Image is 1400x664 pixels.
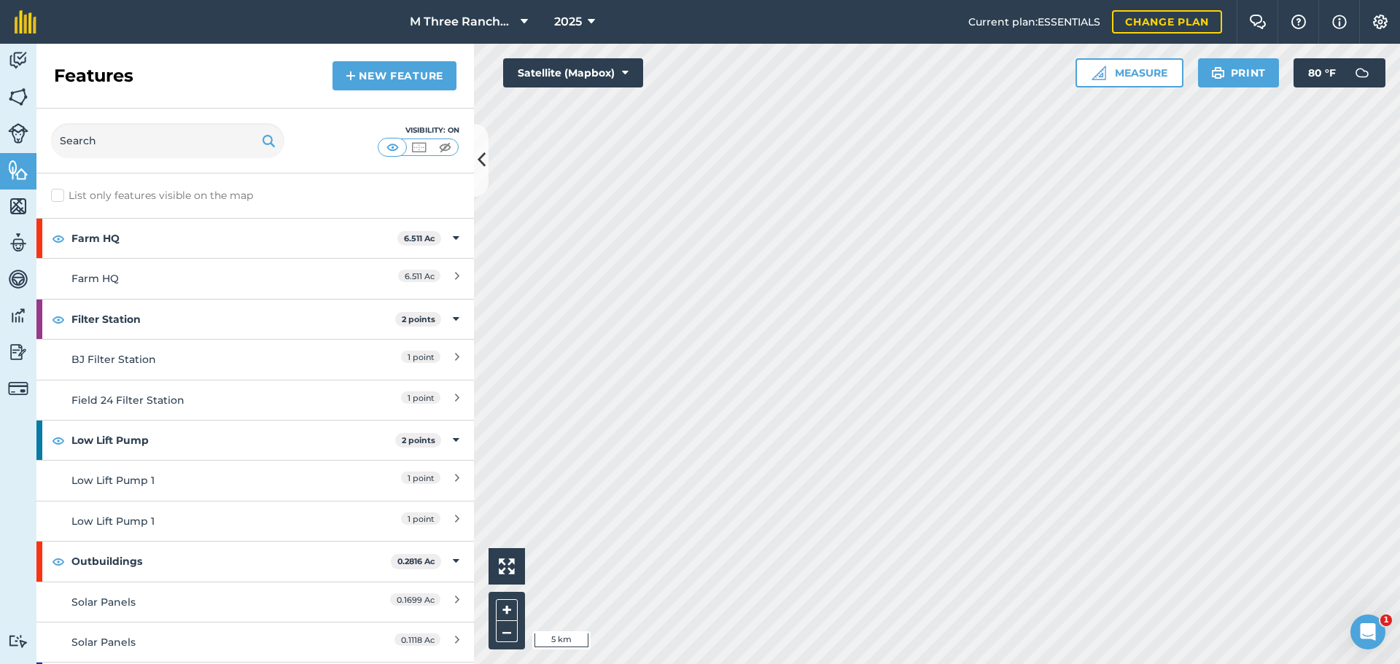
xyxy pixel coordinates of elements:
[71,472,330,488] div: Low Lift Pump 1
[71,594,330,610] div: Solar Panels
[8,341,28,363] img: svg+xml;base64,PD94bWwgdmVyc2lvbj0iMS4wIiBlbmNvZGluZz0idXRmLTgiPz4KPCEtLSBHZW5lcmF0b3I6IEFkb2JlIE...
[402,435,435,445] strong: 2 points
[8,50,28,71] img: svg+xml;base64,PD94bWwgdmVyc2lvbj0iMS4wIiBlbmNvZGluZz0idXRmLTgiPz4KPCEtLSBHZW5lcmF0b3I6IEFkb2JlIE...
[71,634,330,650] div: Solar Panels
[397,556,435,566] strong: 0.2816 Ac
[1308,58,1336,87] span: 80 ° F
[499,558,515,574] img: Four arrows, one pointing top left, one top right, one bottom right and the last bottom left
[968,14,1100,30] span: Current plan : ESSENTIALS
[503,58,643,87] button: Satellite (Mapbox)
[8,634,28,648] img: svg+xml;base64,PD94bWwgdmVyc2lvbj0iMS4wIiBlbmNvZGluZz0idXRmLTgiPz4KPCEtLSBHZW5lcmF0b3I6IEFkb2JlIE...
[8,378,28,399] img: svg+xml;base64,PD94bWwgdmVyc2lvbj0iMS4wIiBlbmNvZGluZz0idXRmLTgiPz4KPCEtLSBHZW5lcmF0b3I6IEFkb2JlIE...
[410,13,515,31] span: M Three Ranches LLC
[1380,614,1392,626] span: 1
[1332,13,1347,31] img: svg+xml;base64,PHN2ZyB4bWxucz0iaHR0cDovL3d3dy53My5vcmcvMjAwMC9zdmciIHdpZHRoPSIxNyIgaGVpZ2h0PSIxNy...
[1290,15,1307,29] img: A question mark icon
[36,421,474,460] div: Low Lift Pump2 points
[1211,64,1225,82] img: svg+xml;base64,PHN2ZyB4bWxucz0iaHR0cDovL3d3dy53My5vcmcvMjAwMC9zdmciIHdpZHRoPSIxOSIgaGVpZ2h0PSIyNC...
[410,140,428,155] img: svg+xml;base64,PHN2ZyB4bWxucz0iaHR0cDovL3d3dy53My5vcmcvMjAwMC9zdmciIHdpZHRoPSI1MCIgaGVpZ2h0PSI0MC...
[496,621,518,642] button: –
[8,232,28,254] img: svg+xml;base64,PD94bWwgdmVyc2lvbj0iMS4wIiBlbmNvZGluZz0idXRmLTgiPz4KPCEtLSBHZW5lcmF0b3I6IEFkb2JlIE...
[54,64,133,87] h2: Features
[71,219,397,258] strong: Farm HQ
[52,310,65,328] img: svg+xml;base64,PHN2ZyB4bWxucz0iaHR0cDovL3d3dy53My5vcmcvMjAwMC9zdmciIHdpZHRoPSIxOCIgaGVpZ2h0PSIyNC...
[36,501,474,541] a: Low Lift Pump 11 point
[390,593,440,606] span: 0.1699 Ac
[1092,66,1106,80] img: Ruler icon
[1112,10,1222,34] a: Change plan
[36,380,474,420] a: Field 24 Filter Station1 point
[401,391,440,404] span: 1 point
[15,10,36,34] img: fieldmargin Logo
[71,513,330,529] div: Low Lift Pump 1
[378,125,459,136] div: Visibility: On
[71,421,395,460] strong: Low Lift Pump
[8,86,28,108] img: svg+xml;base64,PHN2ZyB4bWxucz0iaHR0cDovL3d3dy53My5vcmcvMjAwMC9zdmciIHdpZHRoPSI1NiIgaGVpZ2h0PSI2MC...
[8,268,28,290] img: svg+xml;base64,PD94bWwgdmVyc2lvbj0iMS4wIiBlbmNvZGluZz0idXRmLTgiPz4KPCEtLSBHZW5lcmF0b3I6IEFkb2JlIE...
[51,123,284,158] input: Search
[1350,614,1385,649] iframe: Intercom live chat
[8,123,28,144] img: svg+xml;base64,PD94bWwgdmVyc2lvbj0iMS4wIiBlbmNvZGluZz0idXRmLTgiPz4KPCEtLSBHZW5lcmF0b3I6IEFkb2JlIE...
[36,582,474,622] a: Solar Panels0.1699 Ac
[71,542,391,581] strong: Outbuildings
[52,230,65,247] img: svg+xml;base64,PHN2ZyB4bWxucz0iaHR0cDovL3d3dy53My5vcmcvMjAwMC9zdmciIHdpZHRoPSIxOCIgaGVpZ2h0PSIyNC...
[1076,58,1183,87] button: Measure
[71,392,330,408] div: Field 24 Filter Station
[346,67,356,85] img: svg+xml;base64,PHN2ZyB4bWxucz0iaHR0cDovL3d3dy53My5vcmcvMjAwMC9zdmciIHdpZHRoPSIxNCIgaGVpZ2h0PSIyNC...
[8,159,28,181] img: svg+xml;base64,PHN2ZyB4bWxucz0iaHR0cDovL3d3dy53My5vcmcvMjAwMC9zdmciIHdpZHRoPSI1NiIgaGVpZ2h0PSI2MC...
[1249,15,1267,29] img: Two speech bubbles overlapping with the left bubble in the forefront
[36,542,474,581] div: Outbuildings0.2816 Ac
[332,61,456,90] a: New feature
[36,219,474,258] div: Farm HQ6.511 Ac
[71,351,330,367] div: BJ Filter Station
[36,622,474,662] a: Solar Panels0.1118 Ac
[401,351,440,363] span: 1 point
[1294,58,1385,87] button: 80 °F
[398,270,440,282] span: 6.511 Ac
[554,13,582,31] span: 2025
[36,339,474,379] a: BJ Filter Station1 point
[36,460,474,500] a: Low Lift Pump 11 point
[384,140,402,155] img: svg+xml;base64,PHN2ZyB4bWxucz0iaHR0cDovL3d3dy53My5vcmcvMjAwMC9zdmciIHdpZHRoPSI1MCIgaGVpZ2h0PSI0MC...
[401,472,440,484] span: 1 point
[51,188,253,203] label: List only features visible on the map
[71,270,330,286] div: Farm HQ
[52,431,65,449] img: svg+xml;base64,PHN2ZyB4bWxucz0iaHR0cDovL3d3dy53My5vcmcvMjAwMC9zdmciIHdpZHRoPSIxOCIgaGVpZ2h0PSIyNC...
[496,599,518,621] button: +
[262,132,276,149] img: svg+xml;base64,PHN2ZyB4bWxucz0iaHR0cDovL3d3dy53My5vcmcvMjAwMC9zdmciIHdpZHRoPSIxOSIgaGVpZ2h0PSIyNC...
[8,305,28,327] img: svg+xml;base64,PD94bWwgdmVyc2lvbj0iMS4wIiBlbmNvZGluZz0idXRmLTgiPz4KPCEtLSBHZW5lcmF0b3I6IEFkb2JlIE...
[36,300,474,339] div: Filter Station2 points
[402,314,435,324] strong: 2 points
[404,233,435,243] strong: 6.511 Ac
[401,512,440,525] span: 1 point
[71,300,395,339] strong: Filter Station
[1372,15,1389,29] img: A cog icon
[1198,58,1280,87] button: Print
[36,258,474,298] a: Farm HQ6.511 Ac
[436,140,454,155] img: svg+xml;base64,PHN2ZyB4bWxucz0iaHR0cDovL3d3dy53My5vcmcvMjAwMC9zdmciIHdpZHRoPSI1MCIgaGVpZ2h0PSI0MC...
[8,195,28,217] img: svg+xml;base64,PHN2ZyB4bWxucz0iaHR0cDovL3d3dy53My5vcmcvMjAwMC9zdmciIHdpZHRoPSI1NiIgaGVpZ2h0PSI2MC...
[1347,58,1377,87] img: svg+xml;base64,PD94bWwgdmVyc2lvbj0iMS4wIiBlbmNvZGluZz0idXRmLTgiPz4KPCEtLSBHZW5lcmF0b3I6IEFkb2JlIE...
[394,633,440,646] span: 0.1118 Ac
[52,552,65,570] img: svg+xml;base64,PHN2ZyB4bWxucz0iaHR0cDovL3d3dy53My5vcmcvMjAwMC9zdmciIHdpZHRoPSIxOCIgaGVpZ2h0PSIyNC...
